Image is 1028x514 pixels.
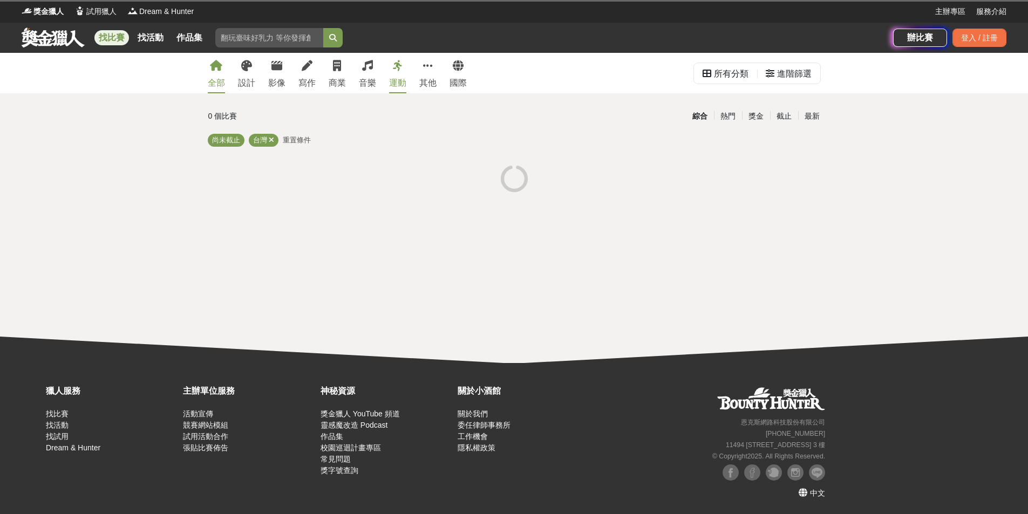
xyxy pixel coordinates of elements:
small: 恩克斯網路科技股份有限公司 [741,419,825,426]
input: 翻玩臺味好乳力 等你發揮創意！ [215,28,323,47]
img: Logo [127,5,138,16]
a: 主辦專區 [935,6,965,17]
a: 寫作 [298,53,316,93]
a: 國際 [450,53,467,93]
a: 試用活動合作 [183,432,228,441]
a: 找比賽 [46,409,69,418]
a: 全部 [208,53,225,93]
div: 熱門 [714,107,742,126]
div: 所有分類 [714,63,748,85]
div: 綜合 [686,107,714,126]
a: 活動宣傳 [183,409,213,418]
div: 其他 [419,77,437,90]
a: LogoDream & Hunter [127,6,194,17]
a: 找活動 [133,30,168,45]
div: 登入 / 註冊 [952,29,1006,47]
div: 關於小酒館 [458,385,589,398]
div: 0 個比賽 [208,107,412,126]
img: Logo [74,5,85,16]
a: 找試用 [46,432,69,441]
span: Dream & Hunter [139,6,194,17]
a: 影像 [268,53,285,93]
div: 截止 [770,107,798,126]
a: 音樂 [359,53,376,93]
div: 獎金 [742,107,770,126]
a: 校園巡迴計畫專區 [321,443,381,452]
a: 找活動 [46,421,69,429]
a: 運動 [389,53,406,93]
a: 找比賽 [94,30,129,45]
div: 影像 [268,77,285,90]
small: [PHONE_NUMBER] [766,430,825,437]
span: 重置條件 [283,136,311,144]
a: Dream & Hunter [46,443,100,452]
span: 中文 [810,489,825,497]
div: 寫作 [298,77,316,90]
a: 商業 [329,53,346,93]
img: Logo [22,5,32,16]
img: Instagram [787,464,804,481]
img: Facebook [723,464,739,481]
a: 隱私權政策 [458,443,495,452]
div: 主辦單位服務 [183,385,315,398]
span: 台灣 [253,136,267,144]
div: 神秘資源 [321,385,452,398]
div: 音樂 [359,77,376,90]
a: 委任律師事務所 [458,421,510,429]
small: © Copyright 2025 . All Rights Reserved. [712,453,825,460]
a: Logo試用獵人 [74,6,117,17]
div: 國際 [450,77,467,90]
span: 尚未截止 [212,136,240,144]
a: 設計 [238,53,255,93]
div: 設計 [238,77,255,90]
img: Facebook [744,464,760,481]
a: Logo獎金獵人 [22,6,64,17]
a: 作品集 [172,30,207,45]
a: 常見問題 [321,455,351,463]
small: 11494 [STREET_ADDRESS] 3 樓 [726,441,825,449]
a: 辦比賽 [893,29,947,47]
div: 最新 [798,107,826,126]
div: 全部 [208,77,225,90]
a: 作品集 [321,432,343,441]
img: LINE [809,464,825,481]
div: 運動 [389,77,406,90]
div: 進階篩選 [777,63,812,85]
div: 商業 [329,77,346,90]
a: 靈感魔改造 Podcast [321,421,387,429]
a: 競賽網站模組 [183,421,228,429]
a: 服務介紹 [976,6,1006,17]
a: 其他 [419,53,437,93]
span: 獎金獵人 [33,6,64,17]
span: 試用獵人 [86,6,117,17]
a: 關於我們 [458,409,488,418]
a: 張貼比賽佈告 [183,443,228,452]
a: 獎字號查詢 [321,466,358,475]
img: Plurk [766,464,782,481]
a: 工作機會 [458,432,488,441]
a: 獎金獵人 YouTube 頻道 [321,409,400,418]
div: 獵人服務 [46,385,178,398]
